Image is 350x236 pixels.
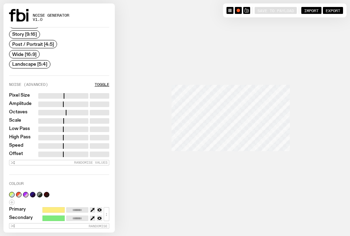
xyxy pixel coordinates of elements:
[12,42,54,47] span: Post / Portrait [4:5]
[9,83,48,87] label: Noise (Advanced)
[9,93,30,99] label: Pixel Size
[89,224,108,228] span: Randomise
[9,160,109,165] button: Randomise Values
[9,182,24,186] label: Colour
[9,110,27,115] label: Octaves
[9,152,23,157] label: Offset
[74,161,108,164] span: Randomise Values
[33,18,69,22] span: v1.0
[95,83,109,87] button: Toggle
[9,135,31,140] label: High Pass
[257,8,294,13] span: Save to Payload
[9,118,21,124] label: Scale
[9,223,109,229] button: Randomise
[301,7,321,14] button: Import
[104,207,109,221] button: ↕
[326,8,340,13] span: Export
[33,14,69,17] span: Noise Generator
[12,62,47,67] span: Landscape [5:4]
[9,127,30,132] label: Low Pass
[9,101,32,107] label: Amplitude
[323,7,343,14] button: Export
[12,32,37,37] span: Story [9:16]
[304,8,319,13] span: Import
[12,51,37,57] span: Wide [16:9]
[9,143,23,149] label: Speed
[9,207,26,213] label: Primary
[255,7,297,14] button: Save to Payload
[9,215,33,221] label: Secondary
